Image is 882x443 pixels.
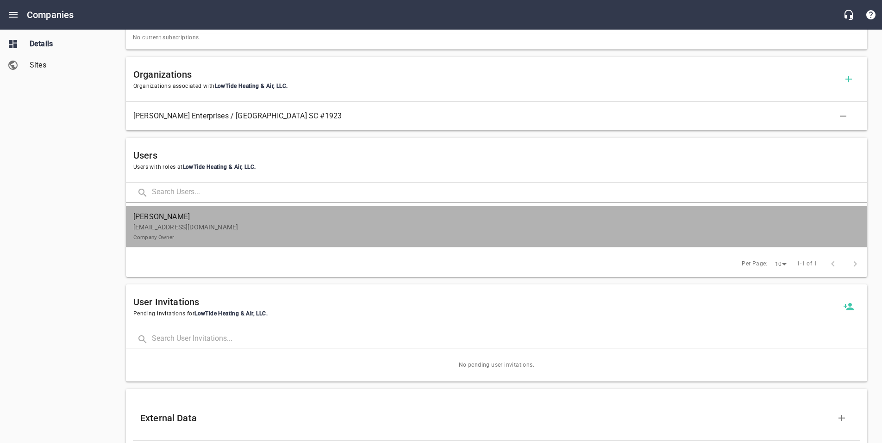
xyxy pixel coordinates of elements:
span: Sites [30,60,100,71]
span: 1-1 of 1 [797,259,817,269]
div: 10 [771,258,790,271]
span: [PERSON_NAME] Enterprises / [GEOGRAPHIC_DATA] SC #1923 [133,111,845,122]
span: LowTide Heating & Air, LLC . [215,83,288,89]
span: LowTide Heating & Air, LLC . [183,164,256,170]
span: [PERSON_NAME] [133,211,852,222]
button: Create New External Data [831,407,853,429]
h6: Companies [27,7,74,22]
span: Pending invitations for [133,309,838,319]
a: [PERSON_NAME][EMAIL_ADDRESS][DOMAIN_NAME]Company Owner [126,206,867,247]
button: Add Organization [838,68,860,90]
button: Support Portal [860,4,882,26]
span: Details [30,38,100,49]
small: Company Owner [133,234,174,240]
span: Users with roles at [133,163,860,172]
button: Live Chat [838,4,860,26]
h6: Organizations [133,67,838,82]
span: No pending user invitations. [126,349,867,381]
h6: User Invitations [133,295,838,309]
button: Delete Association [832,105,854,127]
h6: Users [133,148,860,163]
input: Search Users... [152,183,867,203]
span: Organizations associated with [133,82,838,91]
span: LowTide Heating & Air, LLC . [194,310,268,317]
button: Open drawer [2,4,25,26]
input: Search User Invitations... [152,329,867,349]
a: Invite a new user to LowTide Heating & Air, LLC [838,295,860,318]
span: No current subscriptions. [133,33,860,43]
span: Per Page: [742,259,768,269]
p: [EMAIL_ADDRESS][DOMAIN_NAME] [133,222,852,242]
h6: External Data [140,411,831,425]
